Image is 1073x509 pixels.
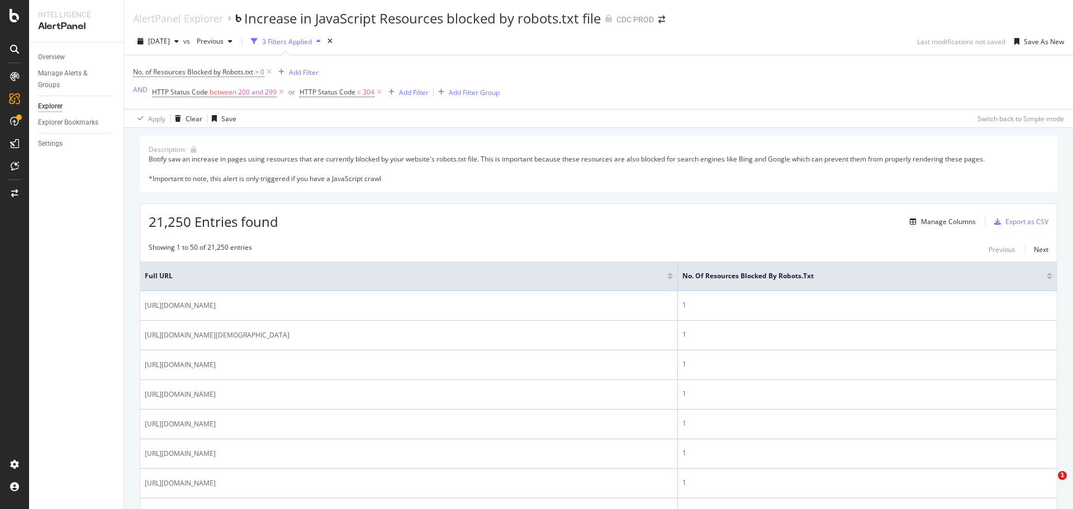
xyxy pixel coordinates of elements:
span: = [357,87,361,97]
div: Overview [38,51,65,63]
div: Intelligence [38,9,115,20]
a: Explorer [38,101,116,112]
button: [DATE] [133,32,183,50]
div: 1 [682,330,1052,340]
div: 1 [682,359,1052,369]
span: [URL][DOMAIN_NAME] [145,389,216,400]
div: Clear [186,114,202,123]
div: AND [133,85,148,94]
span: HTTP Status Code [300,87,355,97]
a: Explorer Bookmarks [38,117,116,129]
div: Switch back to Simple mode [977,114,1064,123]
span: 21,250 Entries found [149,212,278,231]
span: [URL][DOMAIN_NAME] [145,448,216,459]
div: Apply [148,114,165,123]
span: 2025 Aug. 24th [148,36,170,46]
div: Description: [149,145,186,154]
div: 1 [682,478,1052,488]
span: [URL][DOMAIN_NAME] [145,359,216,370]
button: Apply [133,110,165,127]
button: Clear [170,110,202,127]
iframe: Intercom live chat [1035,471,1062,498]
button: or [288,87,295,97]
span: 1 [1058,471,1067,480]
button: Export as CSV [990,213,1048,231]
span: Previous [192,36,224,46]
button: 3 Filters Applied [246,32,325,50]
div: Save [221,114,236,123]
span: 304 [363,84,374,100]
button: Add Filter [274,65,319,79]
button: Previous [989,242,1015,256]
span: HTTP Status Code [152,87,208,97]
span: 0 [260,64,264,80]
div: Increase in JavaScript Resources blocked by robots.txt file [244,9,601,28]
span: [URL][DOMAIN_NAME] [145,300,216,311]
button: AND [133,84,148,95]
div: 1 [682,300,1052,310]
div: 1 [682,389,1052,399]
div: Add Filter Group [449,88,500,97]
div: Explorer [38,101,63,112]
span: [URL][DOMAIN_NAME] [145,418,216,430]
button: Add Filter Group [434,85,500,99]
div: Settings [38,138,63,150]
span: [URL][DOMAIN_NAME][DEMOGRAPHIC_DATA] [145,330,289,341]
span: vs [183,36,192,46]
a: AlertPanel Explorer [133,12,223,25]
button: Save [207,110,236,127]
div: arrow-right-arrow-left [658,16,665,23]
a: Manage Alerts & Groups [38,68,116,91]
div: Next [1034,245,1048,254]
div: Explorer Bookmarks [38,117,98,129]
a: Settings [38,138,116,150]
div: Save As New [1024,37,1064,46]
span: between [210,87,236,97]
div: Botify saw an increase in pages using resources that are currently blocked by your website's robo... [149,154,1048,183]
div: Add Filter [289,68,319,77]
div: CDC PROD [616,14,654,25]
button: Previous [192,32,237,50]
div: Export as CSV [1005,217,1048,226]
div: 3 Filters Applied [262,37,312,46]
div: Last modifications not saved [917,37,1005,46]
div: Previous [989,245,1015,254]
span: > [255,67,259,77]
div: 1 [682,448,1052,458]
div: Manage Alerts & Groups [38,68,105,91]
span: No. of Resources Blocked by Robots.txt [682,271,1030,281]
div: AlertPanel [38,20,115,33]
button: Manage Columns [905,215,976,229]
a: Overview [38,51,116,63]
div: Manage Columns [921,217,976,226]
span: Full URL [145,271,651,281]
button: Save As New [1010,32,1064,50]
button: Add Filter [384,85,429,99]
span: 200 and 299 [238,84,277,100]
div: Add Filter [399,88,429,97]
span: [URL][DOMAIN_NAME] [145,478,216,489]
div: Showing 1 to 50 of 21,250 entries [149,242,252,256]
button: Next [1034,242,1048,256]
button: Switch back to Simple mode [973,110,1064,127]
div: 1 [682,418,1052,429]
span: No. of Resources Blocked by Robots.txt [133,67,253,77]
div: times [325,36,335,47]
